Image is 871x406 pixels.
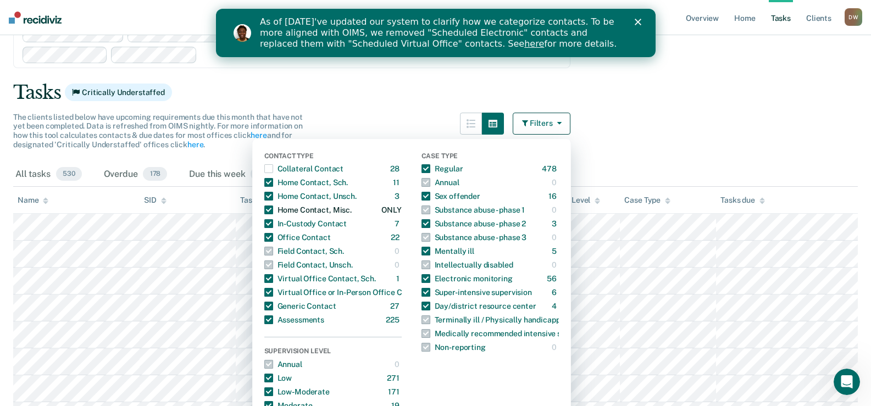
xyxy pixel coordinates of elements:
div: Low-Moderate [264,383,330,401]
div: Field Contact, Sch. [264,242,344,260]
div: Supervision Level [264,347,402,357]
div: 4 [552,297,559,315]
div: Overdue178 [102,163,170,187]
div: All tasks530 [13,163,84,187]
span: 0 [251,167,268,181]
div: Low [264,369,292,387]
div: SID [144,196,167,205]
div: 28 [390,160,402,177]
div: Office Contact [264,229,331,246]
span: 178 [143,167,167,181]
div: Intellectually disabled [421,256,513,274]
div: Home Contact, Unsch. [264,187,357,205]
div: Day/district resource center [421,297,536,315]
div: Contact Type [264,152,402,162]
div: 56 [547,270,559,287]
div: Assessments [264,311,324,329]
div: 11 [393,174,402,191]
div: Tasks [13,81,858,104]
div: 171 [388,383,402,401]
div: Home Contact, Sch. [264,174,348,191]
div: Substance abuse - phase 3 [421,229,527,246]
div: Non-reporting [421,338,486,356]
div: Virtual Office or In-Person Office Contact [264,283,426,301]
div: 478 [542,160,559,177]
img: Recidiviz [9,12,62,24]
div: Regular [421,160,463,177]
div: Mentally ill [421,242,474,260]
div: Case Type [624,196,670,205]
div: Case Type [421,152,559,162]
div: 7 [395,215,402,232]
span: The clients listed below have upcoming requirements due this month that have not yet been complet... [13,113,303,149]
div: 0 [552,174,559,191]
div: Tasks due [720,196,765,205]
div: 22 [391,229,402,246]
div: 5 [552,242,559,260]
iframe: Intercom live chat banner [216,9,656,57]
div: 16 [548,187,559,205]
div: Field Contact, Unsch. [264,256,353,274]
div: In-Custody Contact [264,215,347,232]
div: 1 [396,270,402,287]
div: Virtual Office Contact, Sch. [264,270,376,287]
div: Super-intensive supervision [421,283,532,301]
a: here [187,140,203,149]
div: Close [419,10,430,16]
div: Home Contact, Misc. [264,201,352,219]
iframe: Intercom live chat [834,369,860,395]
div: 6 [552,283,559,301]
div: Terminally ill / Physically handicapped [421,311,569,329]
div: 0 [395,355,402,373]
button: DW [845,8,862,26]
div: ONLY [381,201,401,219]
div: Medically recommended intensive supervision [421,325,598,342]
div: 0 [552,229,559,246]
div: 0 [395,242,402,260]
div: Annual [421,174,459,191]
div: 0 [395,256,402,274]
div: Collateral Contact [264,160,343,177]
button: Filters [513,113,571,135]
div: Electronic monitoring [421,270,513,287]
div: 3 [395,187,402,205]
div: Task [240,196,266,205]
div: Substance abuse - phase 1 [421,201,525,219]
div: 3 [552,215,559,232]
div: Name [18,196,48,205]
div: 271 [387,369,402,387]
div: Sex offender [421,187,480,205]
div: Substance abuse - phase 2 [421,215,526,232]
a: here [308,30,328,40]
div: 0 [552,338,559,356]
div: Generic Contact [264,297,336,315]
div: 225 [386,311,402,329]
span: Critically Understaffed [65,84,172,101]
div: 27 [390,297,402,315]
a: here [251,131,267,140]
div: D W [845,8,862,26]
div: Due this week0 [187,163,270,187]
div: Annual [264,355,302,373]
div: 0 [552,201,559,219]
span: 530 [56,167,82,181]
div: 0 [552,256,559,274]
